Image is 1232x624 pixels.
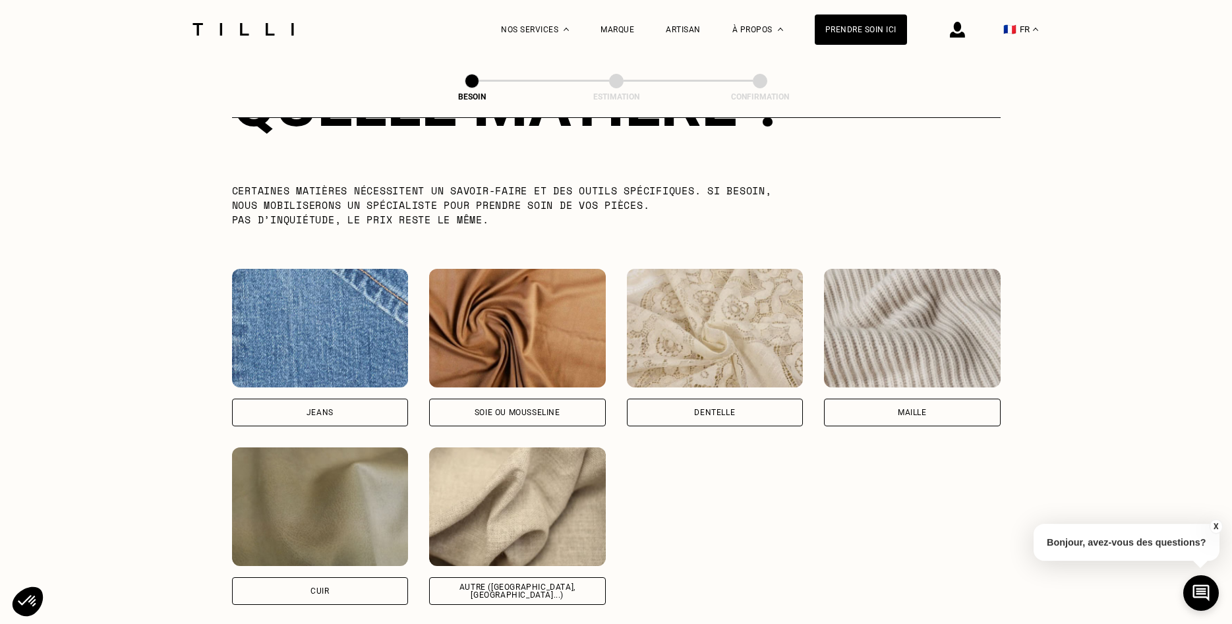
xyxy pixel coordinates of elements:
[475,409,560,416] div: Soie ou mousseline
[1003,23,1016,36] span: 🇫🇷
[232,269,409,387] img: Tilli retouche vos vêtements en Jeans
[564,28,569,31] img: Menu déroulant
[188,23,299,36] img: Logo du service de couturière Tilli
[232,447,409,566] img: Tilli retouche vos vêtements en Cuir
[898,409,927,416] div: Maille
[406,92,538,101] div: Besoin
[1034,524,1219,561] p: Bonjour, avez-vous des questions?
[694,409,735,416] div: Dentelle
[1209,519,1222,534] button: X
[440,583,595,599] div: Autre ([GEOGRAPHIC_DATA], [GEOGRAPHIC_DATA]...)
[1033,28,1038,31] img: menu déroulant
[601,25,634,34] a: Marque
[815,14,907,45] a: Prendre soin ici
[694,92,826,101] div: Confirmation
[778,28,783,31] img: Menu déroulant à propos
[310,587,329,595] div: Cuir
[950,22,965,38] img: icône connexion
[429,447,606,566] img: Tilli retouche vos vêtements en Autre (coton, jersey...)
[550,92,682,101] div: Estimation
[429,269,606,387] img: Tilli retouche vos vêtements en Soie ou mousseline
[627,269,804,387] img: Tilli retouche vos vêtements en Dentelle
[824,269,1001,387] img: Tilli retouche vos vêtements en Maille
[307,409,334,416] div: Jeans
[232,183,800,227] p: Certaines matières nécessitent un savoir-faire et des outils spécifiques. Si besoin, nous mobilis...
[666,25,701,34] a: Artisan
